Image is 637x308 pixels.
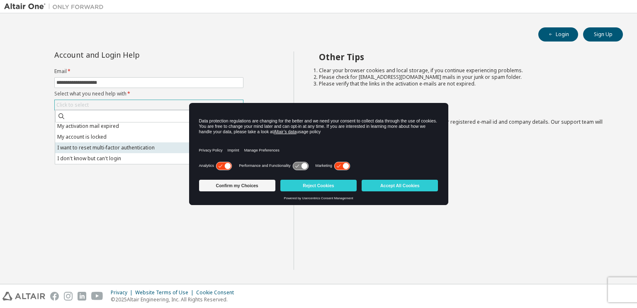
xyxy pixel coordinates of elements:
img: facebook.svg [50,292,59,301]
li: Clear your browser cookies and local storage, if you continue experiencing problems. [319,67,608,74]
div: Account and Login Help [54,51,206,58]
img: altair_logo.svg [2,292,45,301]
label: Email [54,68,243,75]
span: with a brief description of the problem, your registered e-mail id and company details. Our suppo... [319,118,603,132]
label: Select what you need help with [54,90,243,97]
button: Sign Up [583,27,623,42]
li: Please verify that the links in the activation e-mails are not expired. [319,81,608,87]
li: Please check for [EMAIL_ADDRESS][DOMAIN_NAME] mails in your junk or spam folder. [319,74,608,81]
p: © 2025 Altair Engineering, Inc. All Rights Reserved. [111,296,239,303]
div: Click to select [56,102,89,108]
img: Altair One [4,2,108,11]
img: youtube.svg [91,292,103,301]
img: linkedin.svg [78,292,86,301]
div: Cookie Consent [196,289,239,296]
img: instagram.svg [64,292,73,301]
div: Click to select [55,100,243,110]
div: Privacy [111,289,135,296]
div: Website Terms of Use [135,289,196,296]
h2: Other Tips [319,51,608,62]
button: Login [538,27,578,42]
h2: Not sure how to login? [319,103,608,114]
li: My activation mail expired [55,121,242,132]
